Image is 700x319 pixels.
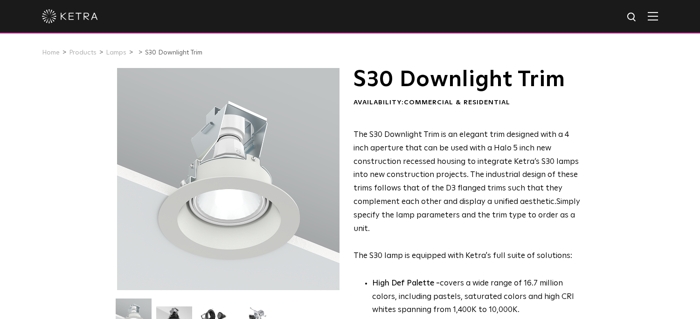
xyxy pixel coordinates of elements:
[626,12,638,23] img: search icon
[42,9,98,23] img: ketra-logo-2019-white
[372,279,440,287] strong: High Def Palette -
[353,129,581,263] p: The S30 lamp is equipped with Ketra's full suite of solutions:
[106,49,126,56] a: Lamps
[353,68,581,91] h1: S30 Downlight Trim
[353,98,581,108] div: Availability:
[648,12,658,20] img: Hamburger%20Nav.svg
[353,131,579,206] span: The S30 Downlight Trim is an elegant trim designed with a 4 inch aperture that can be used with a...
[145,49,202,56] a: S30 Downlight Trim
[353,198,580,233] span: Simply specify the lamp parameters and the trim type to order as a unit.​
[372,277,581,318] p: covers a wide range of 16.7 million colors, including pastels, saturated colors and high CRI whit...
[404,99,510,106] span: Commercial & Residential
[42,49,60,56] a: Home
[69,49,97,56] a: Products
